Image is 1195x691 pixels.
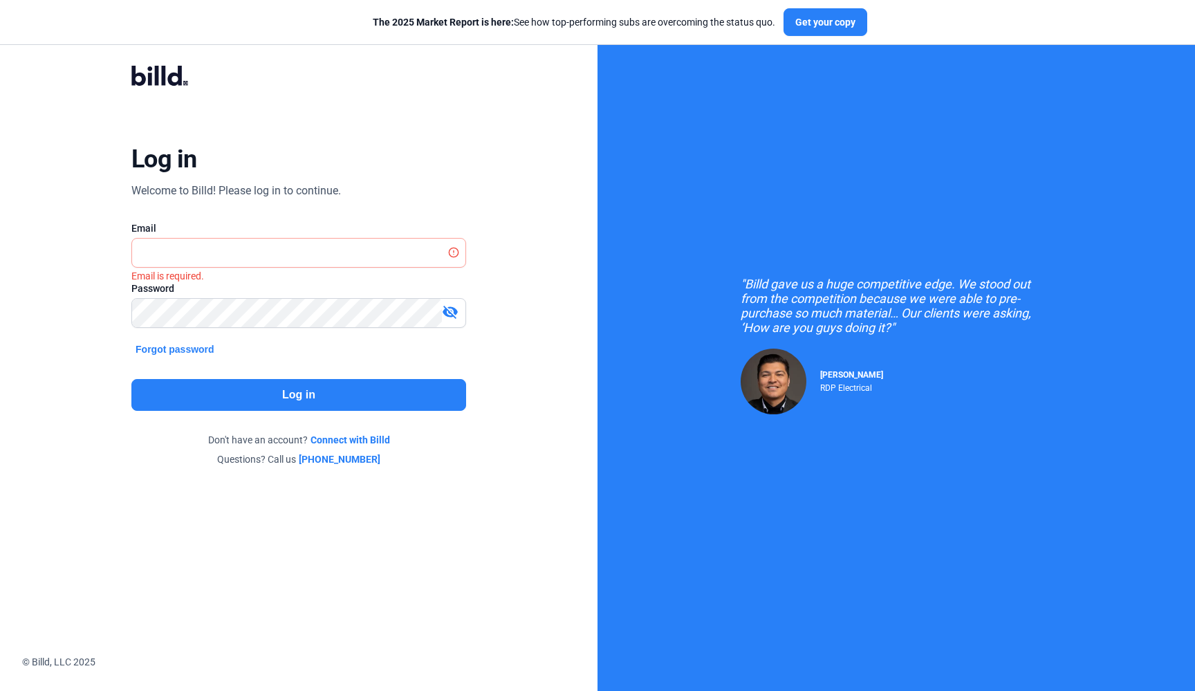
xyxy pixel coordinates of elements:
[784,8,867,36] button: Get your copy
[373,17,514,28] span: The 2025 Market Report is here:
[373,15,775,29] div: See how top-performing subs are overcoming the status quo.
[131,452,466,466] div: Questions? Call us
[131,183,341,199] div: Welcome to Billd! Please log in to continue.
[131,270,204,282] i: Email is required.
[741,277,1052,335] div: "Billd gave us a huge competitive edge. We stood out from the competition because we were able to...
[820,380,883,393] div: RDP Electrical
[131,144,197,174] div: Log in
[820,370,883,380] span: [PERSON_NAME]
[741,349,806,414] img: Raul Pacheco
[311,433,390,447] a: Connect with Billd
[442,304,458,320] mat-icon: visibility_off
[131,433,466,447] div: Don't have an account?
[131,342,219,357] button: Forgot password
[131,221,466,235] div: Email
[131,379,466,411] button: Log in
[299,452,380,466] a: [PHONE_NUMBER]
[131,282,466,295] div: Password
